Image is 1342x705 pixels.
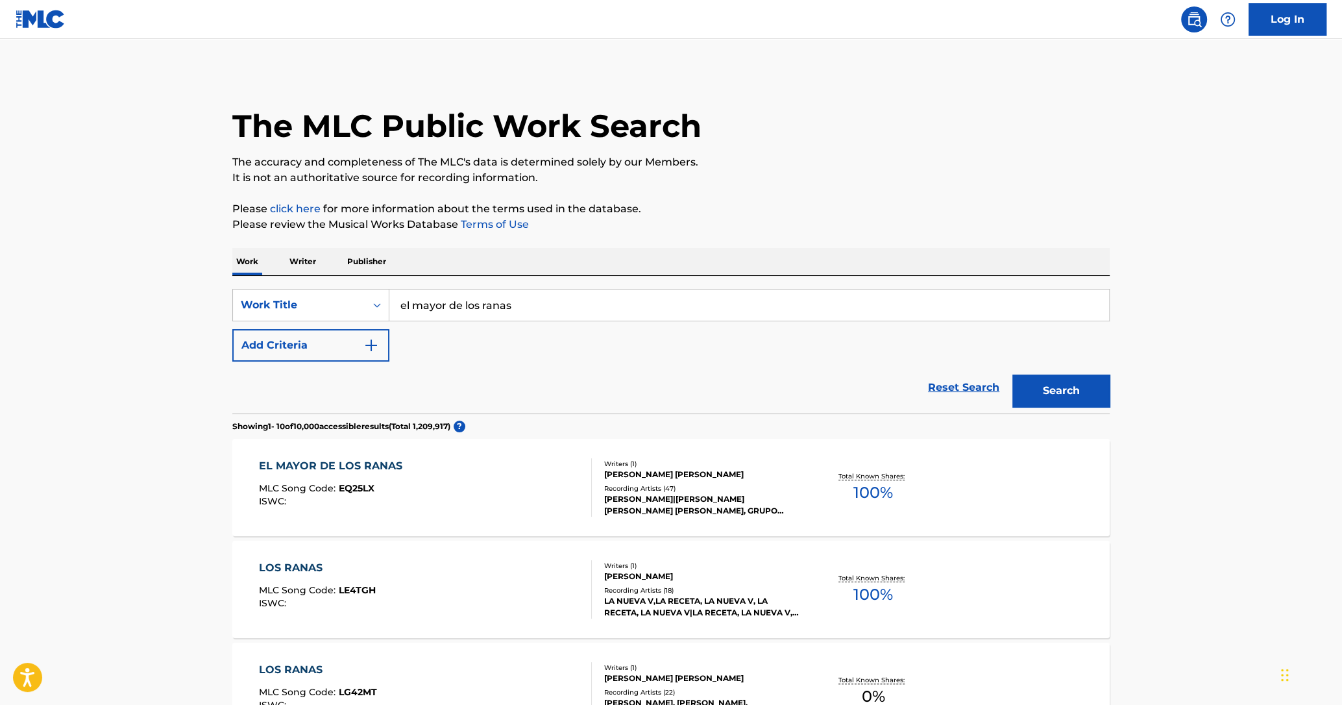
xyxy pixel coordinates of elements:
p: Showing 1 - 10 of 10,000 accessible results (Total 1,209,917 ) [232,421,450,432]
a: Terms of Use [458,218,529,230]
div: Writers ( 1 ) [604,459,800,469]
span: ISWC : [259,597,289,609]
a: LOS RANASMLC Song Code:LE4TGHISWC:Writers (1)[PERSON_NAME]Recording Artists (18)LA NUEVA V,LA REC... [232,541,1110,638]
img: MLC Logo [16,10,66,29]
p: Total Known Shares: [838,471,908,481]
div: Writers ( 1 ) [604,561,800,571]
div: [PERSON_NAME] [604,571,800,582]
div: Recording Artists ( 18 ) [604,586,800,595]
button: Add Criteria [232,329,389,362]
div: Recording Artists ( 47 ) [604,484,800,493]
div: [PERSON_NAME] [PERSON_NAME] [604,469,800,480]
span: ISWC : [259,495,289,507]
p: Total Known Shares: [838,675,908,685]
span: 100 % [853,583,893,606]
span: MLC Song Code : [259,686,339,698]
p: Publisher [343,248,390,275]
div: Recording Artists ( 22 ) [604,687,800,697]
div: Work Title [241,297,358,313]
img: help [1220,12,1236,27]
img: 9d2ae6d4665cec9f34b9.svg [363,338,379,353]
span: LE4TGH [339,584,376,596]
span: 100 % [853,481,893,504]
h1: The MLC Public Work Search [232,106,701,145]
p: Please review the Musical Works Database [232,217,1110,232]
a: Reset Search [921,373,1006,402]
div: LOS RANAS [259,560,376,576]
a: click here [270,203,321,215]
a: Log In [1249,3,1326,36]
p: It is not an authoritative source for recording information. [232,170,1110,186]
p: Writer [286,248,320,275]
div: Writers ( 1 ) [604,663,800,673]
span: EQ25LX [339,482,374,494]
p: Total Known Shares: [838,573,908,583]
div: [PERSON_NAME]|[PERSON_NAME] [PERSON_NAME] [PERSON_NAME], GRUPO MARCA REGISTRADA|[PERSON_NAME] [604,493,800,517]
span: MLC Song Code : [259,584,339,596]
div: EL MAYOR DE LOS RANAS [259,458,409,474]
span: MLC Song Code : [259,482,339,494]
div: Drag [1281,656,1289,695]
iframe: Chat Widget [1277,643,1342,705]
div: [PERSON_NAME] [PERSON_NAME] [604,673,800,684]
div: Help [1215,6,1241,32]
span: LG42MT [339,686,377,698]
div: LOS RANAS [259,662,377,678]
a: Public Search [1181,6,1207,32]
p: Work [232,248,262,275]
button: Search [1012,375,1110,407]
span: ? [454,421,465,432]
div: LA NUEVA V,LA RECETA, LA NUEVA V, LA RECETA, LA NUEVA V|LA RECETA, LA NUEVA V, LA NUEVA V & LA RE... [604,595,800,619]
p: Please for more information about the terms used in the database. [232,201,1110,217]
p: The accuracy and completeness of The MLC's data is determined solely by our Members. [232,155,1110,170]
a: EL MAYOR DE LOS RANASMLC Song Code:EQ25LXISWC:Writers (1)[PERSON_NAME] [PERSON_NAME]Recording Art... [232,439,1110,536]
form: Search Form [232,289,1110,414]
img: search [1186,12,1202,27]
